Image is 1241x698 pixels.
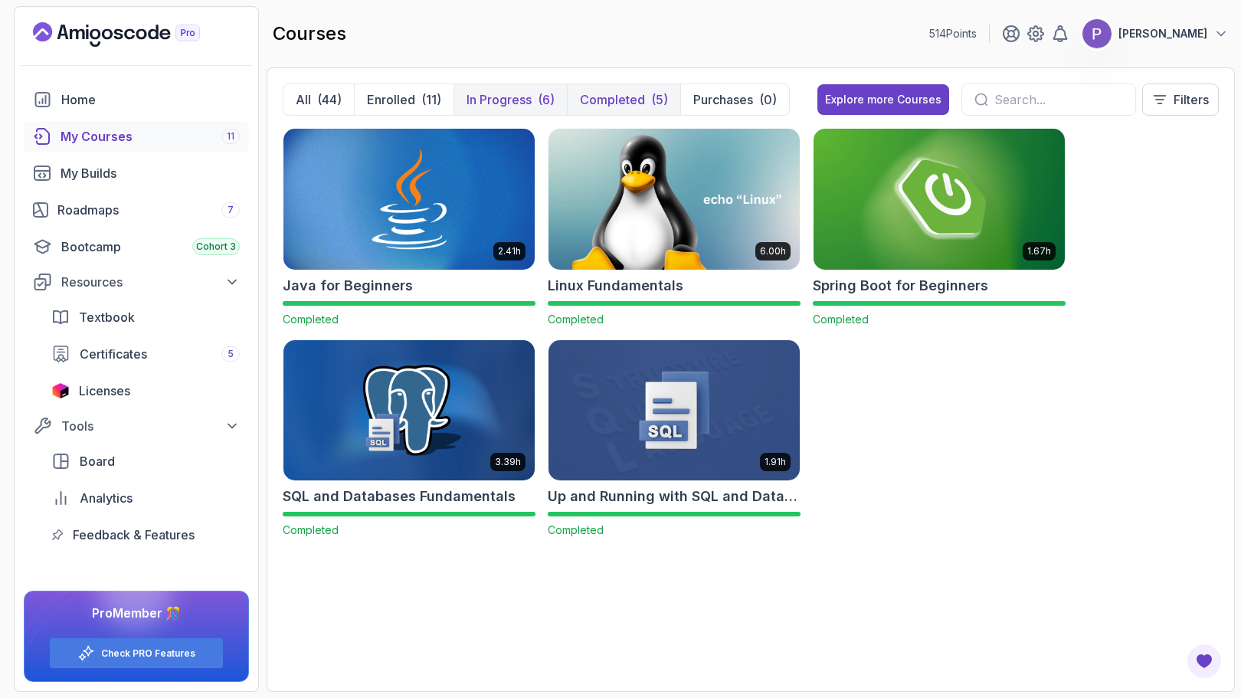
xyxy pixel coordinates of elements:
a: analytics [42,483,249,513]
a: licenses [42,375,249,406]
div: (0) [759,90,777,109]
a: roadmaps [24,195,249,225]
div: (44) [317,90,342,109]
div: (6) [538,90,555,109]
a: courses [24,121,249,152]
img: Spring Boot for Beginners card [814,129,1065,270]
p: 1.91h [765,456,786,468]
button: Check PRO Features [49,637,224,669]
a: Linux Fundamentals card6.00hLinux FundamentalsCompleted [548,128,801,327]
img: SQL and Databases Fundamentals card [283,340,535,481]
button: Filters [1142,84,1219,116]
h2: Spring Boot for Beginners [813,275,988,297]
h2: Java for Beginners [283,275,413,297]
p: All [296,90,311,109]
img: jetbrains icon [51,383,70,398]
div: Roadmaps [57,201,240,219]
span: Certificates [80,345,147,363]
div: My Builds [61,164,240,182]
a: Check PRO Features [101,647,195,660]
h2: SQL and Databases Fundamentals [283,486,516,507]
span: Completed [548,523,604,536]
button: Completed(5) [567,84,680,115]
a: Up and Running with SQL and Databases card1.91hUp and Running with SQL and DatabasesCompleted [548,339,801,539]
span: 7 [228,204,234,216]
div: Bootcamp [61,238,240,256]
p: Purchases [693,90,753,109]
p: Enrolled [367,90,415,109]
p: 6.00h [760,245,786,257]
button: user profile image[PERSON_NAME] [1082,18,1229,49]
p: 1.67h [1027,245,1051,257]
input: Search... [994,90,1123,109]
div: Home [61,90,240,109]
a: Spring Boot for Beginners card1.67hSpring Boot for BeginnersCompleted [813,128,1066,327]
span: Analytics [80,489,133,507]
div: Resources [61,273,240,291]
div: (5) [651,90,668,109]
a: board [42,446,249,477]
span: Feedback & Features [73,526,195,544]
div: (11) [421,90,441,109]
span: Licenses [79,382,130,400]
img: Linux Fundamentals card [548,129,800,270]
p: 2.41h [498,245,521,257]
span: Cohort 3 [196,241,236,253]
img: user profile image [1082,19,1112,48]
h2: Linux Fundamentals [548,275,683,297]
span: Textbook [79,308,135,326]
a: bootcamp [24,231,249,262]
img: Up and Running with SQL and Databases card [548,340,800,481]
a: Landing page [33,22,235,47]
button: Explore more Courses [817,84,949,115]
div: My Courses [61,127,240,146]
span: Completed [548,313,604,326]
button: Enrolled(11) [354,84,454,115]
p: In Progress [467,90,532,109]
p: 3.39h [495,456,521,468]
a: SQL and Databases Fundamentals card3.39hSQL and Databases FundamentalsCompleted [283,339,535,539]
a: builds [24,158,249,188]
img: Java for Beginners card [283,129,535,270]
span: 5 [228,348,234,360]
p: Completed [580,90,645,109]
div: Tools [61,417,240,435]
button: Purchases(0) [680,84,789,115]
span: Completed [813,313,869,326]
p: 514 Points [929,26,977,41]
p: [PERSON_NAME] [1118,26,1207,41]
span: Board [80,452,115,470]
a: certificates [42,339,249,369]
h2: Up and Running with SQL and Databases [548,486,801,507]
a: home [24,84,249,115]
a: textbook [42,302,249,333]
button: Resources [24,268,249,296]
span: Completed [283,523,339,536]
h2: courses [273,21,346,46]
button: In Progress(6) [454,84,567,115]
a: Java for Beginners card2.41hJava for BeginnersCompleted [283,128,535,327]
a: feedback [42,519,249,550]
span: 11 [227,130,234,143]
button: Open Feedback Button [1186,643,1223,680]
button: Tools [24,412,249,440]
p: Filters [1174,90,1209,109]
button: All(44) [283,84,354,115]
div: Explore more Courses [825,92,941,107]
span: Completed [283,313,339,326]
